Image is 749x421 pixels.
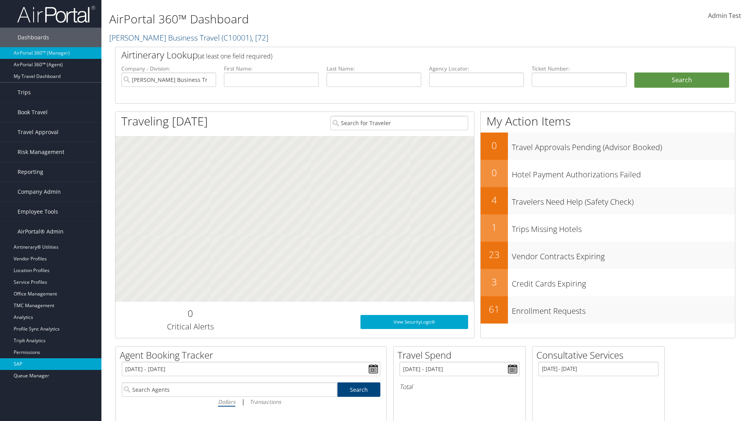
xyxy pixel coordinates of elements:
h2: Agent Booking Tracker [120,348,386,362]
a: 0Travel Approvals Pending (Advisor Booked) [481,133,735,160]
a: View SecurityLogic® [360,315,468,329]
h2: Travel Spend [398,348,525,362]
h2: 0 [481,166,508,179]
h3: Critical Alerts [121,321,259,332]
span: Company Admin [18,182,61,202]
h2: 23 [481,248,508,261]
a: 1Trips Missing Hotels [481,214,735,242]
span: ( C10001 ) [222,32,252,43]
a: 23Vendor Contracts Expiring [481,242,735,269]
h2: Airtinerary Lookup [121,48,678,62]
h3: Travelers Need Help (Safety Check) [512,193,735,207]
h3: Travel Approvals Pending (Advisor Booked) [512,138,735,153]
span: Reporting [18,162,43,182]
button: Search [634,73,729,88]
label: Agency Locator: [429,65,524,73]
a: 61Enrollment Requests [481,296,735,324]
span: Dashboards [18,28,49,47]
label: Ticket Number: [532,65,627,73]
input: Search Agents [122,382,337,397]
label: First Name: [224,65,319,73]
span: , [ 72 ] [252,32,268,43]
div: | [122,397,380,407]
h3: Trips Missing Hotels [512,220,735,235]
h2: 3 [481,275,508,288]
a: 3Credit Cards Expiring [481,269,735,296]
h2: 61 [481,302,508,316]
span: Admin Test [708,11,741,20]
i: Dollars [218,398,235,405]
span: Trips [18,83,31,102]
label: Last Name: [327,65,421,73]
span: Employee Tools [18,202,58,221]
input: Search for Traveler [330,116,468,130]
span: (at least one field required) [198,52,272,60]
a: 0Hotel Payment Authorizations Failed [481,160,735,187]
img: airportal-logo.png [17,5,95,23]
h1: My Action Items [481,113,735,129]
h2: 0 [481,139,508,152]
i: Transactions [250,398,281,405]
span: Risk Management [18,142,64,162]
a: 4Travelers Need Help (Safety Check) [481,187,735,214]
h2: 4 [481,193,508,207]
h2: 1 [481,221,508,234]
a: Admin Test [708,4,741,28]
h2: Consultative Services [536,348,664,362]
h2: 0 [121,307,259,320]
h6: Total [399,382,520,391]
h3: Hotel Payment Authorizations Failed [512,165,735,180]
a: [PERSON_NAME] Business Travel [109,32,268,43]
label: Company - Division: [121,65,216,73]
h1: Traveling [DATE] [121,113,208,129]
a: Search [337,382,381,397]
span: Book Travel [18,103,48,122]
h3: Credit Cards Expiring [512,274,735,289]
h3: Vendor Contracts Expiring [512,247,735,262]
span: AirPortal® Admin [18,222,64,241]
h1: AirPortal 360™ Dashboard [109,11,531,27]
span: Travel Approval [18,122,59,142]
h3: Enrollment Requests [512,302,735,317]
